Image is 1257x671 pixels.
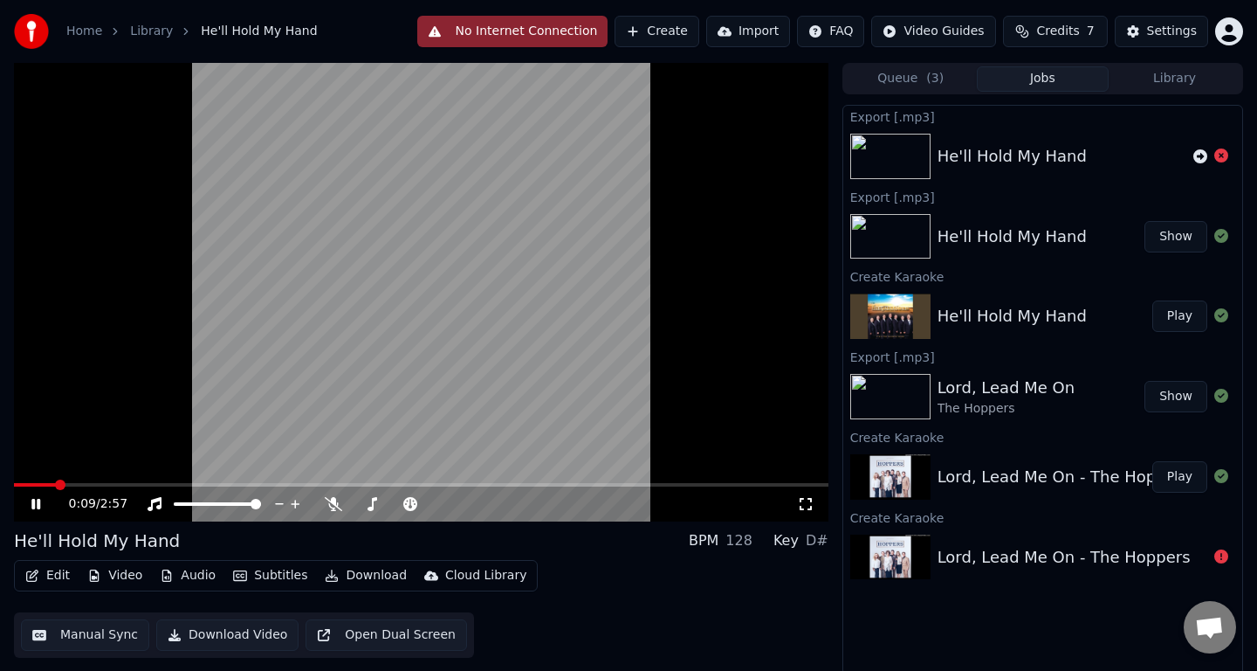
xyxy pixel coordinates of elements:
[156,619,299,651] button: Download Video
[1144,221,1207,252] button: Show
[66,23,102,40] a: Home
[938,304,1087,329] div: He'll Hold My Hand
[977,66,1109,92] button: Jobs
[938,545,1191,570] div: Lord, Lead Me On - The Hoppers
[773,530,799,551] div: Key
[843,507,1242,528] div: Create Karaoke
[1147,23,1197,40] div: Settings
[445,567,526,585] div: Cloud Library
[201,23,317,40] span: He'll Hold My Hand
[845,66,977,92] button: Queue
[938,465,1205,489] div: Lord, Lead Me On - The Hoppers 2
[1003,16,1108,47] button: Credits7
[69,495,111,513] div: /
[938,144,1087,169] div: He'll Hold My Hand
[14,14,49,49] img: youka
[843,186,1242,207] div: Export [.mp3]
[1109,66,1240,92] button: Library
[18,564,77,588] button: Edit
[843,346,1242,367] div: Export [.mp3]
[1144,381,1207,412] button: Show
[938,225,1087,249] div: He'll Hold My Hand
[226,564,314,588] button: Subtitles
[1184,601,1236,654] div: Open chat
[843,426,1242,447] div: Create Karaoke
[1036,23,1079,40] span: Credits
[843,106,1242,127] div: Export [.mp3]
[797,16,864,47] button: FAQ
[615,16,699,47] button: Create
[843,266,1242,287] div: Create Karaoke
[130,23,173,40] a: Library
[938,376,1075,400] div: Lord, Lead Me On
[1152,461,1207,493] button: Play
[153,564,223,588] button: Audio
[417,16,608,47] button: No Internet Connection
[318,564,414,588] button: Download
[100,495,127,513] span: 2:57
[706,16,790,47] button: Import
[806,530,828,551] div: D#
[938,400,1075,418] div: The Hoppers
[80,564,149,588] button: Video
[871,16,995,47] button: Video Guides
[21,619,149,651] button: Manual Sync
[689,530,718,551] div: BPM
[66,23,318,40] nav: breadcrumb
[725,530,752,551] div: 128
[1115,16,1208,47] button: Settings
[306,619,467,651] button: Open Dual Screen
[926,70,944,87] span: ( 3 )
[14,529,180,553] div: He'll Hold My Hand
[1152,301,1207,332] button: Play
[1087,23,1095,40] span: 7
[69,495,96,513] span: 0:09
